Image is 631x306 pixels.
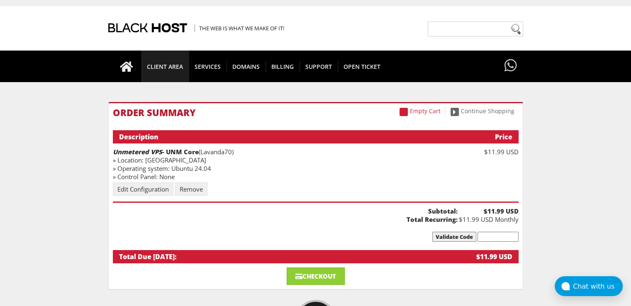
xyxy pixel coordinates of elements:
div: $11.99 USD [458,148,519,156]
a: Have questions? [502,51,519,81]
div: Price [453,132,512,141]
a: SERVICES [189,51,227,82]
span: Open Ticket [338,61,386,72]
strong: - UNM Core [113,148,199,156]
a: Support [300,51,338,82]
div: Description [119,132,453,141]
div: Chat with us [573,282,623,290]
span: CLIENT AREA [141,61,189,72]
a: Continue Shopping [446,106,519,116]
div: $11.99 USD Monthly [458,207,519,223]
h1: Order Summary [113,107,519,117]
a: Domains [227,51,266,82]
em: Unmetered VPS [113,148,162,156]
a: Go to homepage [112,51,141,82]
span: The Web is what we make of it! [195,24,284,32]
a: Checkout [287,267,345,285]
span: Domains [227,61,266,72]
div: (Lavanda70) » Location: [GEOGRAPHIC_DATA] » Operating system: Ubuntu 24.04 » Control Panel: None [113,148,458,181]
a: Remove [175,182,207,196]
span: Support [300,61,338,72]
span: Billing [266,61,300,72]
b: Total Recurring: [113,215,458,223]
b: $11.99 USD [458,207,519,215]
a: Edit Configuration [113,182,173,196]
div: Total Due [DATE]: [119,252,453,261]
a: CLIENT AREA [141,51,189,82]
input: Validate Code [432,232,476,242]
input: Need help? [428,22,523,36]
div: $11.99 USD [453,252,512,261]
a: Empty Cart [395,106,445,116]
button: Chat with us [555,276,623,296]
span: SERVICES [189,61,227,72]
b: Subtotal: [113,207,458,215]
a: Open Ticket [338,51,386,82]
a: Billing [266,51,300,82]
